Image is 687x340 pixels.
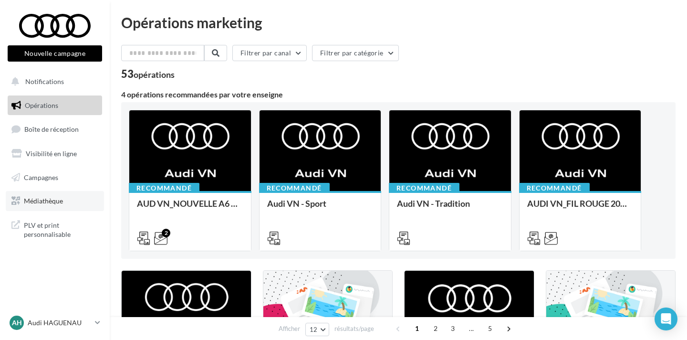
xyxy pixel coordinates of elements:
div: AUD VN_NOUVELLE A6 e-tron [137,199,243,218]
div: Recommandé [389,183,459,193]
span: Notifications [25,77,64,85]
span: Afficher [279,324,300,333]
span: résultats/page [334,324,374,333]
a: Boîte de réception [6,119,104,139]
span: PLV et print personnalisable [24,219,98,239]
a: PLV et print personnalisable [6,215,104,243]
div: Audi VN - Sport [267,199,374,218]
div: 53 [121,69,175,79]
div: AUDI VN_FIL ROUGE 2025 - A1, Q2, Q3, Q5 et Q4 e-tron [527,199,634,218]
span: Campagnes [24,173,58,181]
button: Nouvelle campagne [8,45,102,62]
span: Boîte de réception [24,125,79,133]
span: 3 [445,321,460,336]
div: Recommandé [129,183,199,193]
button: Notifications [6,72,100,92]
span: Médiathèque [24,197,63,205]
span: AH [12,318,22,328]
a: Opérations [6,96,104,116]
span: 1 [409,321,425,336]
div: Opérations marketing [121,15,676,30]
div: Recommandé [259,183,330,193]
div: Audi VN - Tradition [397,199,503,218]
a: Visibilité en ligne [6,144,104,164]
p: Audi HAGUENAU [28,318,91,328]
button: Filtrer par catégorie [312,45,399,61]
span: 5 [482,321,498,336]
a: Médiathèque [6,191,104,211]
span: 2 [428,321,443,336]
div: 4 opérations recommandées par votre enseigne [121,91,676,98]
span: ... [464,321,479,336]
span: 12 [310,326,318,333]
button: Filtrer par canal [232,45,307,61]
div: opérations [134,70,175,79]
div: 2 [162,229,170,237]
a: Campagnes [6,168,104,188]
span: Opérations [25,101,58,109]
a: AH Audi HAGUENAU [8,314,102,332]
div: Open Intercom Messenger [655,308,677,330]
div: Recommandé [519,183,590,193]
button: 12 [305,323,330,336]
span: Visibilité en ligne [26,149,77,158]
